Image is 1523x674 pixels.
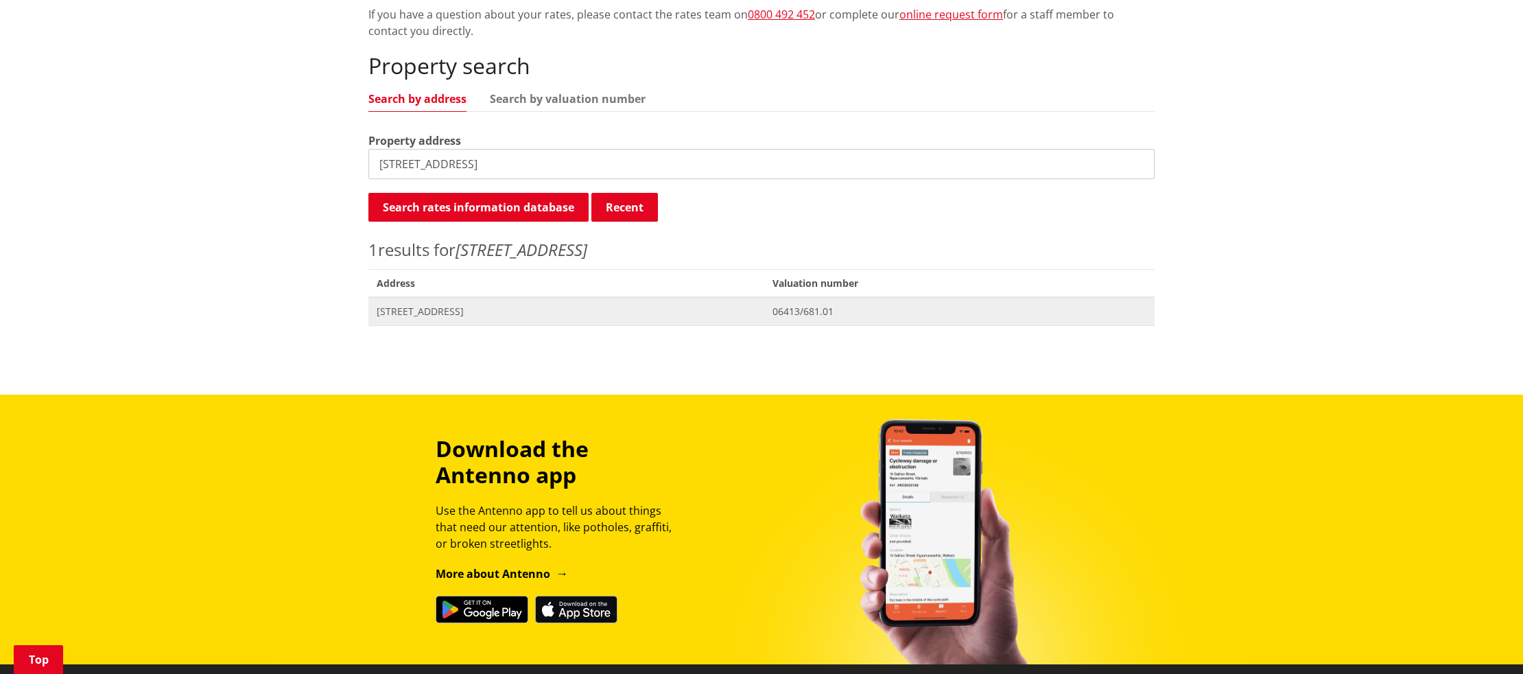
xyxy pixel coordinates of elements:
[456,238,587,261] em: [STREET_ADDRESS]
[772,305,1146,318] span: 06413/681.01
[14,645,63,674] a: Top
[490,93,646,104] a: Search by valuation number
[368,93,467,104] a: Search by address
[368,297,1155,325] a: [STREET_ADDRESS] 06413/681.01
[368,237,1155,262] p: results for
[368,193,589,222] button: Search rates information database
[368,149,1155,179] input: e.g. Duke Street NGARUAWAHIA
[436,566,568,581] a: More about Antenno
[368,238,378,261] span: 1
[535,596,617,623] img: Download on the App Store
[436,596,528,623] img: Get it on Google Play
[377,305,756,318] span: [STREET_ADDRESS]
[436,436,684,489] h3: Download the Antenno app
[591,193,658,222] button: Recent
[368,6,1155,39] p: If you have a question about your rates, please contact the rates team on or complete our for a s...
[1460,616,1509,666] iframe: Messenger Launcher
[436,502,684,552] p: Use the Antenno app to tell us about things that need our attention, like potholes, graffiti, or ...
[748,7,815,22] a: 0800 492 452
[368,269,764,297] span: Address
[764,269,1155,297] span: Valuation number
[899,7,1003,22] a: online request form
[368,53,1155,79] h2: Property search
[368,132,461,149] label: Property address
